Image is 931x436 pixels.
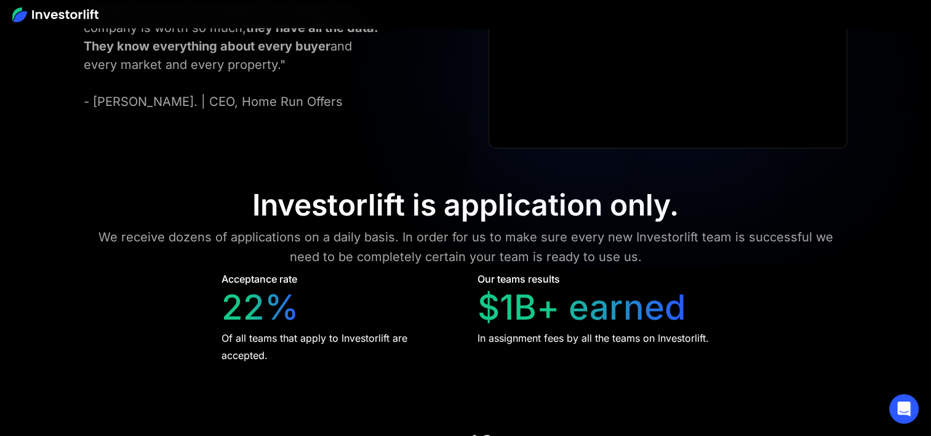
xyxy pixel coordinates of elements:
[222,287,299,328] div: 22%
[477,329,709,347] div: In assignment fees by all the teams on Investorlift.
[93,227,837,267] div: We receive dozens of applications on a daily basis. In order for us to make sure every new Invest...
[222,329,455,364] div: Of all teams that apply to Investorlift are accepted.
[477,287,686,328] div: $1B+ earned
[477,272,560,286] div: Our teams results
[252,187,679,223] div: Investorlift is application only.
[889,394,919,424] div: Open Intercom Messenger
[222,272,297,286] div: Acceptance rate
